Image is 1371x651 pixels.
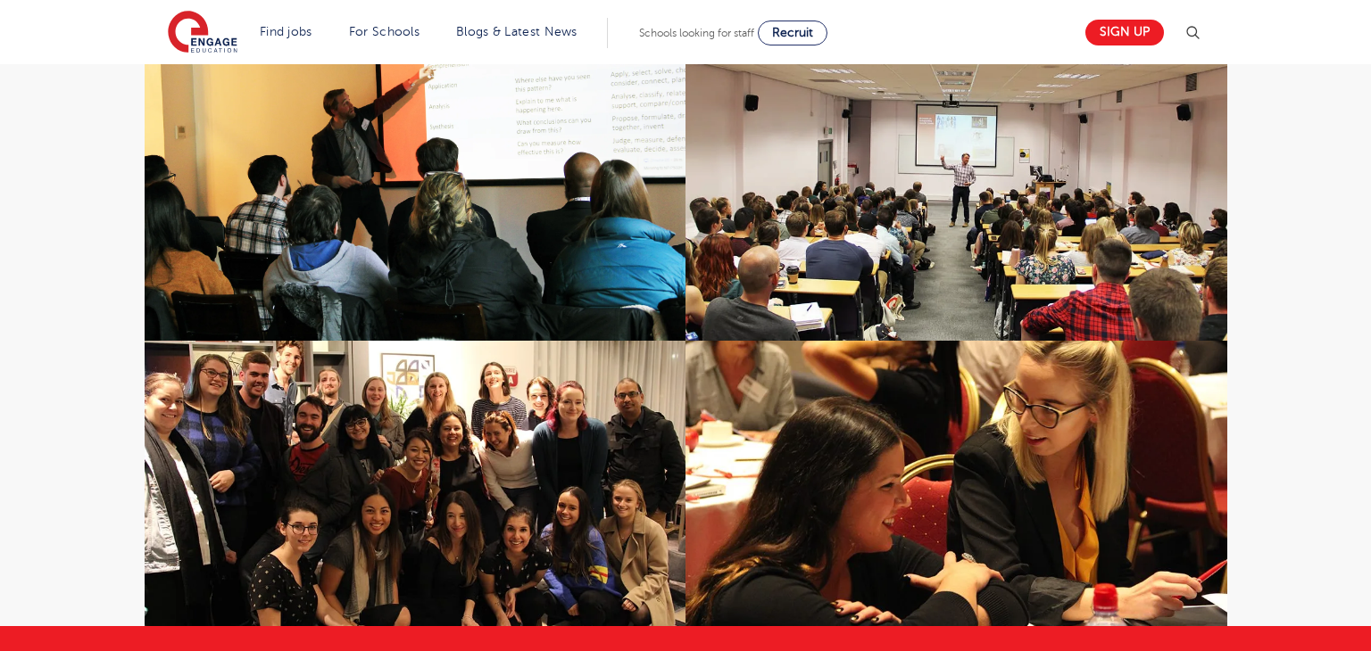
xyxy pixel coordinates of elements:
a: Find jobs [260,25,312,38]
span: Get updates from Engage Education [21,587,208,600]
span: Last name [348,2,403,15]
img: Engage Education [168,11,237,55]
a: Sign up [1085,20,1164,45]
a: For Schools [349,25,420,38]
span: Phone number [348,75,424,88]
span: Recruit [772,26,813,39]
input: Get updates from Engage Education [4,586,16,597]
span: Schools looking for staff [639,27,754,39]
a: Blogs & Latest News [456,25,577,38]
a: Recruit [758,21,827,45]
